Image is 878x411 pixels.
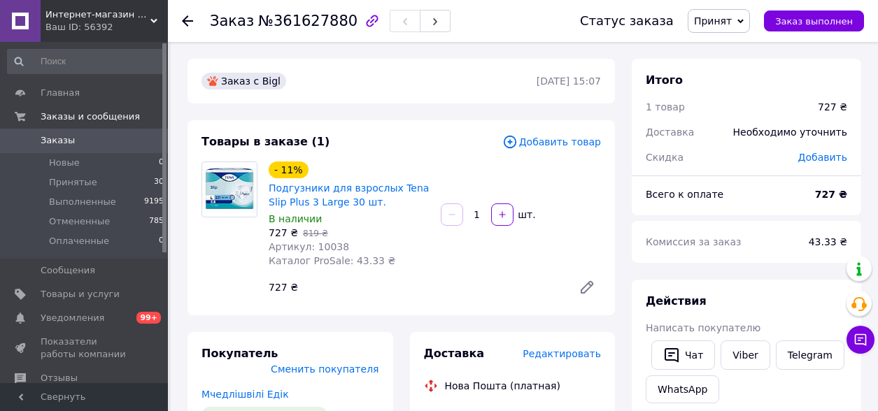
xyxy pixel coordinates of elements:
[210,13,254,29] span: Заказ
[41,110,140,123] span: Заказы и сообщения
[424,347,485,360] span: Доставка
[136,312,161,324] span: 99+
[441,379,564,393] div: Нова Пошта (платная)
[694,15,732,27] span: Принят
[269,255,395,266] span: Каталог ProSale: 43.33 ₴
[646,189,723,200] span: Всего к оплате
[182,14,193,28] div: Вернуться назад
[646,152,684,163] span: Скидка
[573,273,601,301] a: Редактировать
[646,101,685,113] span: 1 товар
[201,135,330,148] span: Товары в заказе (1)
[847,326,875,354] button: Чат с покупателем
[646,322,760,333] span: Написать покупателю
[45,8,150,21] span: Интернет-магазин «СУХО»
[49,235,109,247] span: Оплаченные
[258,13,357,29] span: №361627880
[269,213,322,224] span: В наличии
[201,389,289,400] a: Мчедлішвілі Едік
[646,236,742,247] span: Комиссия за заказ
[725,117,856,147] div: Необходимо уточнить
[515,208,537,222] div: шт.
[41,288,120,301] span: Товары и услуги
[144,196,164,208] span: 9195
[818,100,847,114] div: 727 ₴
[269,241,349,252] span: Артикул: 10038
[49,157,80,169] span: Новые
[202,164,257,215] img: Подгузники для взрослых Tena Slip Plus 3 Large 30 шт.
[502,134,601,150] span: Добавить товар
[149,215,164,228] span: 785
[269,161,309,178] div: - 11%
[271,363,378,375] span: Сменить покупателя
[7,49,165,74] input: Поиск
[580,14,674,28] div: Статус заказа
[537,75,601,87] time: [DATE] 15:07
[646,73,683,87] span: Итого
[49,196,116,208] span: Выполненные
[269,182,429,208] a: Подгузники для взрослых Tena Slip Plus 3 Large 30 шт.
[776,340,844,370] a: Telegram
[154,176,164,189] span: 30
[809,236,847,247] span: 43.33 ₴
[41,87,80,99] span: Главная
[41,336,129,361] span: Показатели работы компании
[269,227,298,238] span: 727 ₴
[646,127,694,138] span: Доставка
[815,189,847,200] b: 727 ₴
[646,375,719,403] a: WhatsApp
[201,73,286,89] div: Заказ с Bigl
[41,312,104,324] span: Уведомления
[523,348,601,359] span: Редактировать
[45,21,168,34] div: Ваш ID: 56392
[303,229,328,238] span: 819 ₴
[201,347,278,360] span: Покупатель
[49,215,110,228] span: Отмененные
[159,157,164,169] span: 0
[651,340,715,370] button: Чат
[721,340,770,370] a: Viber
[41,134,75,147] span: Заказы
[764,10,864,31] button: Заказ выполнен
[775,16,853,27] span: Заказ выполнен
[41,264,95,277] span: Сообщения
[41,372,78,384] span: Отзывы
[263,277,567,297] div: 727 ₴
[798,152,847,163] span: Добавить
[49,176,97,189] span: Принятые
[159,235,164,247] span: 0
[646,294,707,308] span: Действия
